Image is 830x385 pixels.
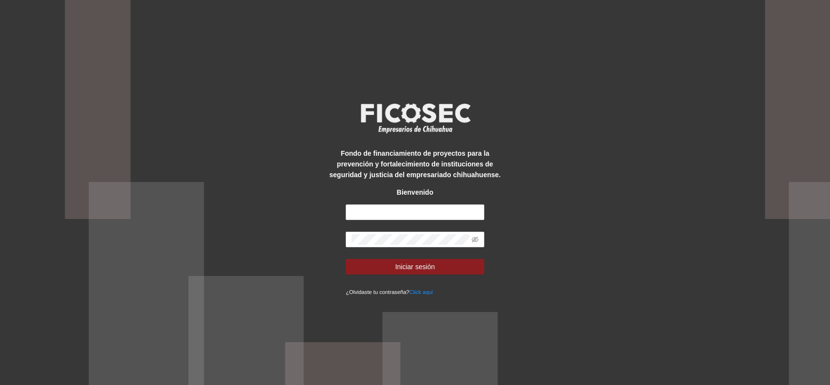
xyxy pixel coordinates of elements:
button: Iniciar sesión [346,259,484,275]
span: Iniciar sesión [395,261,435,272]
small: ¿Olvidaste tu contraseña? [346,289,433,295]
a: Click aqui [409,289,433,295]
strong: Fondo de financiamiento de proyectos para la prevención y fortalecimiento de instituciones de seg... [329,149,500,179]
span: eye-invisible [472,236,478,243]
img: logo [354,100,476,136]
strong: Bienvenido [397,188,433,196]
